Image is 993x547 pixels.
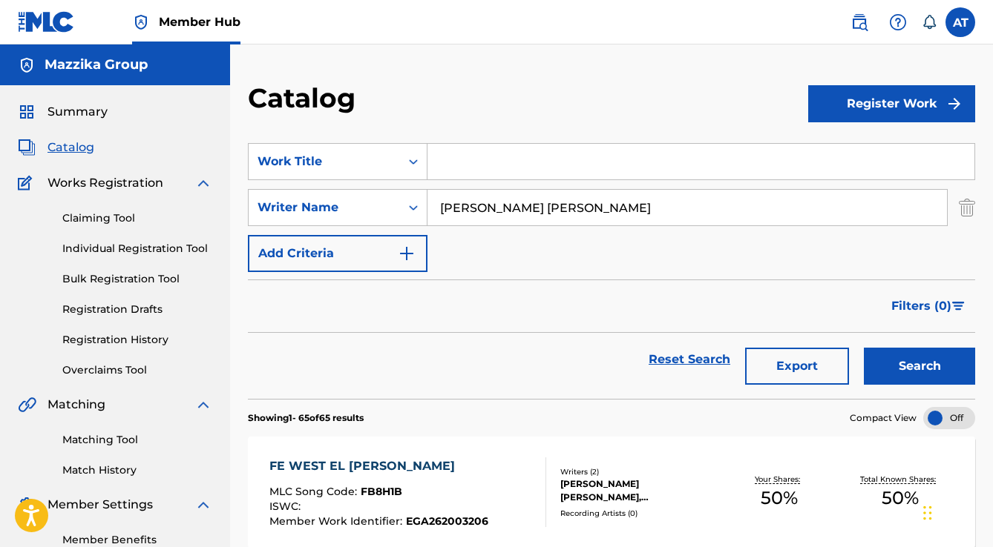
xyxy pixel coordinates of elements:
img: f7272a7cc735f4ea7f67.svg [946,95,963,113]
h2: Catalog [248,82,363,115]
img: Accounts [18,56,36,74]
div: [PERSON_NAME] [PERSON_NAME], [PERSON_NAME] [560,477,719,504]
span: 50 % [882,485,919,511]
a: Reset Search [641,343,738,376]
img: Delete Criterion [959,189,975,226]
img: search [851,13,868,31]
iframe: Chat Widget [919,476,993,547]
span: FB8H1B [361,485,402,498]
span: Works Registration [47,174,163,192]
button: Register Work [808,85,975,122]
button: Export [745,348,849,385]
button: Filters (0) [882,288,975,325]
a: SummarySummary [18,103,108,121]
form: Search Form [248,143,975,399]
img: Catalog [18,139,36,156]
img: MLC Logo [18,11,75,33]
a: Overclaims Tool [62,362,212,378]
p: Showing 1 - 65 of 65 results [248,411,364,425]
a: Claiming Tool [62,210,212,226]
div: Help [883,7,913,37]
div: Drag [923,491,932,535]
img: expand [194,396,212,414]
a: Registration Drafts [62,302,212,317]
div: Writer Name [258,199,391,216]
img: Top Rightsholder [132,13,150,31]
img: expand [194,496,212,514]
span: Member Work Identifier : [269,514,406,528]
span: 50 % [761,485,798,511]
div: Work Title [258,153,391,170]
div: Recording Artists ( 0 ) [560,508,719,519]
div: Writers ( 2 ) [560,466,719,477]
span: Catalog [47,139,94,156]
h5: Mazzika Group [45,56,148,73]
span: ISWC : [269,500,304,513]
span: EGA262003206 [406,514,488,528]
div: Notifications [922,15,937,30]
a: Public Search [845,7,874,37]
img: Summary [18,103,36,121]
span: Member Hub [159,13,240,30]
img: help [889,13,907,31]
a: Match History [62,463,212,478]
img: Member Settings [18,496,36,514]
span: Member Settings [47,496,153,514]
span: Compact View [850,411,917,425]
div: User Menu [946,7,975,37]
span: MLC Song Code : [269,485,361,498]
p: Total Known Shares: [860,474,940,485]
a: CatalogCatalog [18,139,94,156]
img: Works Registration [18,174,37,192]
img: 9d2ae6d4665cec9f34b9.svg [398,245,416,262]
a: Registration History [62,332,212,348]
img: Matching [18,396,36,414]
p: Your Shares: [755,474,804,485]
a: Bulk Registration Tool [62,271,212,287]
iframe: Resource Center [951,342,993,461]
button: Add Criteria [248,235,427,272]
span: Matching [47,396,105,414]
img: expand [194,174,212,192]
span: Summary [47,103,108,121]
span: Filters ( 0 ) [891,297,951,315]
a: Individual Registration Tool [62,241,212,256]
button: Search [864,348,975,385]
a: Matching Tool [62,432,212,448]
img: filter [952,302,965,311]
div: FE WEST EL [PERSON_NAME] [269,457,488,475]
